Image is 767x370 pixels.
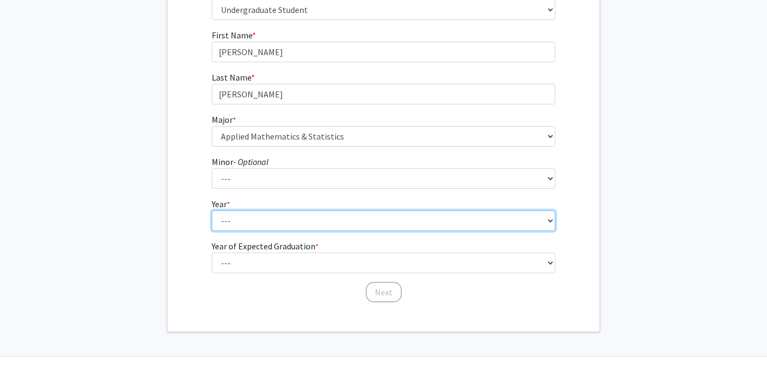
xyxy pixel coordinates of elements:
[8,321,46,362] iframe: Chat
[212,113,236,126] label: Major
[233,156,268,167] i: - Optional
[212,30,252,41] span: First Name
[212,197,230,210] label: Year
[212,240,319,253] label: Year of Expected Graduation
[366,282,402,302] button: Next
[212,72,251,83] span: Last Name
[212,155,268,168] label: Minor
